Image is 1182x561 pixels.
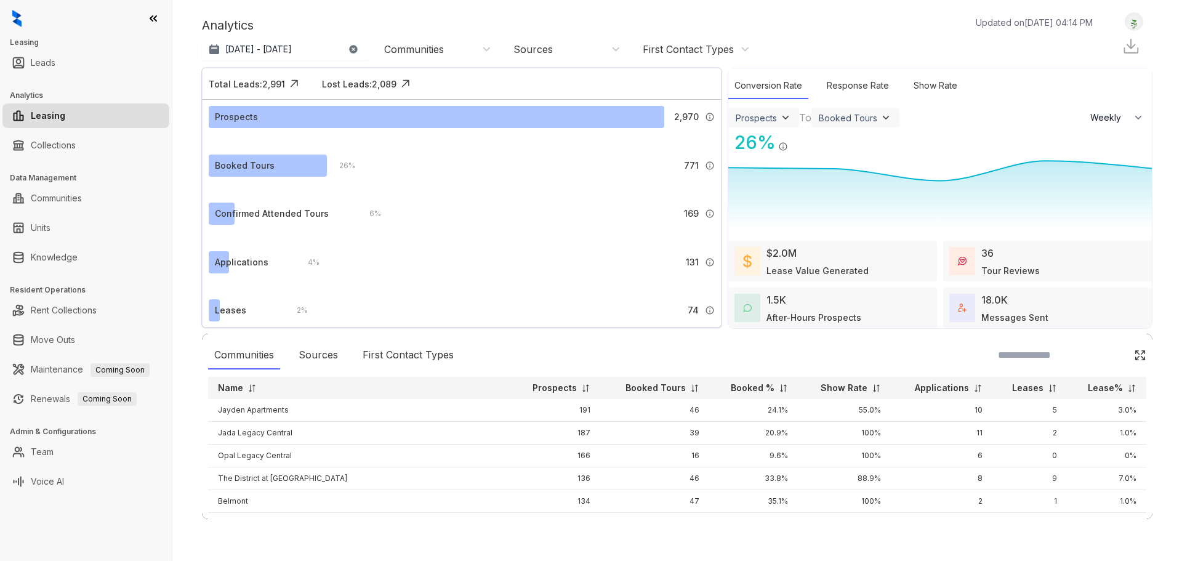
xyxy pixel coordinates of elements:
li: Leads [2,50,169,75]
p: Applications [915,382,969,394]
div: Tour Reviews [981,264,1040,277]
td: Belmont [208,490,510,513]
div: 26 % [327,159,355,172]
td: 88.9% [798,467,891,490]
div: 26 % [728,129,776,156]
td: 1.0% [1067,422,1146,445]
img: sorting [973,384,983,393]
li: Renewals [2,387,169,411]
button: Weekly [1083,107,1152,129]
td: 10 [891,399,992,422]
div: Prospects [736,113,777,123]
span: 169 [684,207,699,220]
div: Lease Value Generated [766,264,869,277]
img: Info [705,257,715,267]
div: To [799,110,811,125]
p: Lease% [1088,382,1123,394]
span: 2,970 [674,110,699,124]
h3: Analytics [10,90,172,101]
td: 1.0% [1067,490,1146,513]
td: 7.0% [1067,467,1146,490]
td: 2 [992,422,1067,445]
img: logo [12,10,22,27]
td: 75.0% [798,513,891,536]
button: [DATE] - [DATE] [202,38,368,60]
td: 2 [891,490,992,513]
img: sorting [247,384,257,393]
div: Show Rate [907,73,963,99]
div: 4 % [295,256,320,269]
span: Weekly [1090,111,1128,124]
td: Opal Legacy Central [208,445,510,467]
a: Rent Collections [31,298,97,323]
h3: Resident Operations [10,285,172,296]
img: Info [705,305,715,315]
a: Communities [31,186,82,211]
td: 136 [510,467,600,490]
a: Move Outs [31,328,75,352]
div: Sources [513,42,553,56]
img: Click Icon [396,75,415,93]
img: sorting [690,384,699,393]
span: Coming Soon [90,363,150,377]
p: Name [218,382,243,394]
td: 39 [600,422,709,445]
img: Click Icon [1134,349,1146,361]
img: Download [1122,37,1140,55]
a: Team [31,440,54,464]
div: Communities [384,42,444,56]
td: 22.9% [709,513,798,536]
td: 3.0% [1067,399,1146,422]
td: 5 [992,399,1067,422]
img: Info [705,209,715,219]
div: Total Leads: 2,991 [209,78,285,91]
a: RenewalsComing Soon [31,387,137,411]
li: Team [2,440,169,464]
td: 166 [510,445,600,467]
td: 5 [891,513,992,536]
td: 100% [798,445,891,467]
div: Conversion Rate [728,73,808,99]
td: 5.0% [1067,513,1146,536]
div: First Contact Types [643,42,734,56]
p: Show Rate [821,382,867,394]
div: $2.0M [766,246,797,260]
td: The District at [GEOGRAPHIC_DATA] [208,467,510,490]
img: AfterHoursConversations [743,304,752,313]
div: 18.0K [981,293,1008,307]
li: Units [2,216,169,240]
a: Units [31,216,50,240]
img: Click Icon [788,131,806,149]
div: Lost Leads: 2,089 [322,78,396,91]
img: Info [778,142,788,151]
td: 20.9% [709,422,798,445]
div: Leases [215,304,246,317]
td: 100% [798,422,891,445]
td: 134 [510,490,600,513]
li: Communities [2,186,169,211]
td: 8 [891,467,992,490]
img: sorting [1127,384,1136,393]
div: Communities [208,341,280,369]
img: sorting [1048,384,1057,393]
div: 1.5K [766,293,786,307]
span: 131 [686,256,699,269]
li: Leasing [2,103,169,128]
li: Maintenance [2,357,169,382]
h3: Admin & Configurations [10,426,172,437]
li: Move Outs [2,328,169,352]
div: Prospects [215,110,258,124]
li: Collections [2,133,169,158]
span: 771 [684,159,699,172]
img: sorting [581,384,590,393]
div: Booked Tours [215,159,275,172]
td: 187 [510,422,600,445]
span: Coming Soon [78,392,137,406]
td: 35.1% [709,490,798,513]
h3: Leasing [10,37,172,48]
td: 6 [992,513,1067,536]
p: Booked Tours [625,382,686,394]
div: Response Rate [821,73,895,99]
img: Info [705,112,715,122]
a: Leasing [31,103,65,128]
